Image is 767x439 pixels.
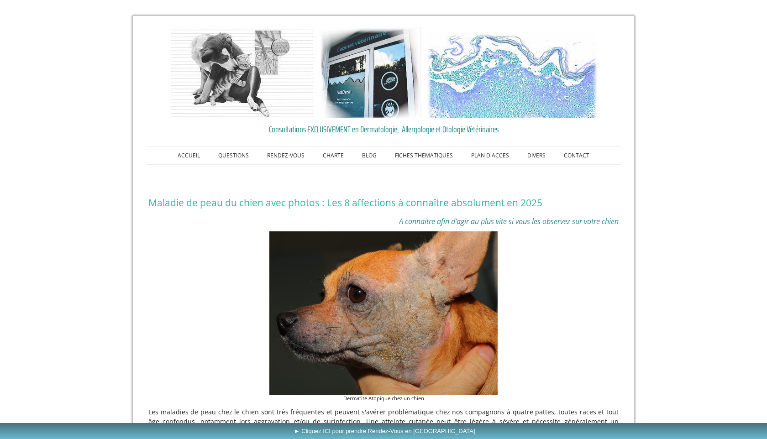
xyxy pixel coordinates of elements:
a: FICHES THEMATIQUES [386,147,462,164]
a: DIVERS [518,147,555,164]
a: QUESTIONS [209,147,258,164]
a: BLOG [353,147,386,164]
h1: Maladie de peau du chien avec photos : Les 8 affections à connaître absolument en 2025 [148,197,619,209]
a: Consultations EXCLUSIVEMENT en Dermatologie, Allergologie et Otologie Vétérinaires [148,122,619,136]
span: ► Cliquez ICI pour prendre Rendez-Vous en [GEOGRAPHIC_DATA] [294,428,475,434]
img: Maladie de peau du chien avec photos : Image 1 [269,231,498,395]
a: CONTACT [555,147,599,164]
a: RENDEZ-VOUS [258,147,314,164]
a: ACCUEIL [168,147,209,164]
span: A connaitre afin d'agir au plus vite si vous les observez sur votre chien [399,216,619,226]
figcaption: Dermatite Atopique chez un chien [269,395,498,402]
a: CHARTE [314,147,353,164]
a: PLAN D'ACCES [462,147,518,164]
